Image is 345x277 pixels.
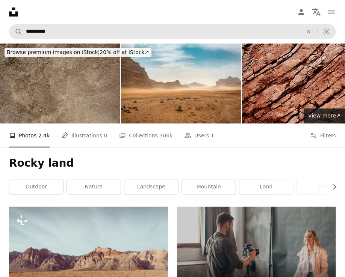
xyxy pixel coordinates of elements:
[104,131,107,140] span: 0
[9,157,336,170] h1: Rocky land
[62,123,107,148] a: Illustrations 0
[67,179,121,194] a: nature
[9,248,168,255] a: a large mountain range in the middle of a desert
[318,24,336,39] button: Visual search
[304,108,345,123] a: View more↗
[239,179,293,194] a: land
[310,123,336,148] button: Filters
[182,179,236,194] a: mountain
[119,123,172,148] a: Collections 306k
[308,113,340,119] span: View more ↗
[328,179,336,194] button: scroll list to the right
[124,179,178,194] a: landscape
[309,5,324,20] button: Language
[7,49,100,55] span: Browse premium images on iStock |
[185,123,214,148] a: Users 1
[9,179,63,194] a: outdoor
[324,5,339,20] button: Menu
[9,24,22,39] button: Search Unsplash
[211,131,214,140] span: 1
[121,44,241,123] img: The wind raises the dust in desert
[294,5,309,20] a: Log in / Sign up
[7,49,149,55] span: 20% off at iStock ↗
[9,24,336,39] form: Find visuals sitewide
[9,8,18,17] a: Home — Unsplash
[301,24,317,39] button: Clear
[159,131,172,140] span: 306k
